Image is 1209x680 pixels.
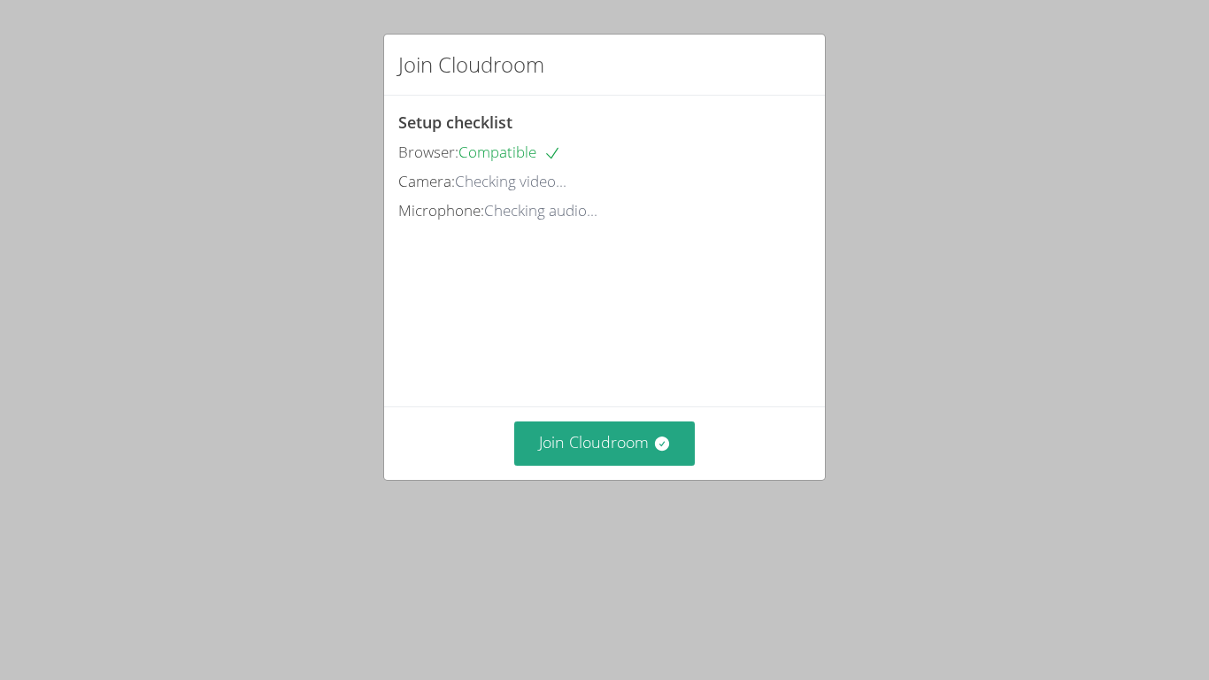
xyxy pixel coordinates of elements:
span: Microphone: [398,200,484,220]
span: Checking video... [455,171,566,191]
span: Compatible [458,142,561,162]
span: Checking audio... [484,200,597,220]
button: Join Cloudroom [514,421,696,465]
span: Setup checklist [398,112,512,133]
span: Browser: [398,142,458,162]
span: Camera: [398,171,455,191]
h2: Join Cloudroom [398,49,544,81]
